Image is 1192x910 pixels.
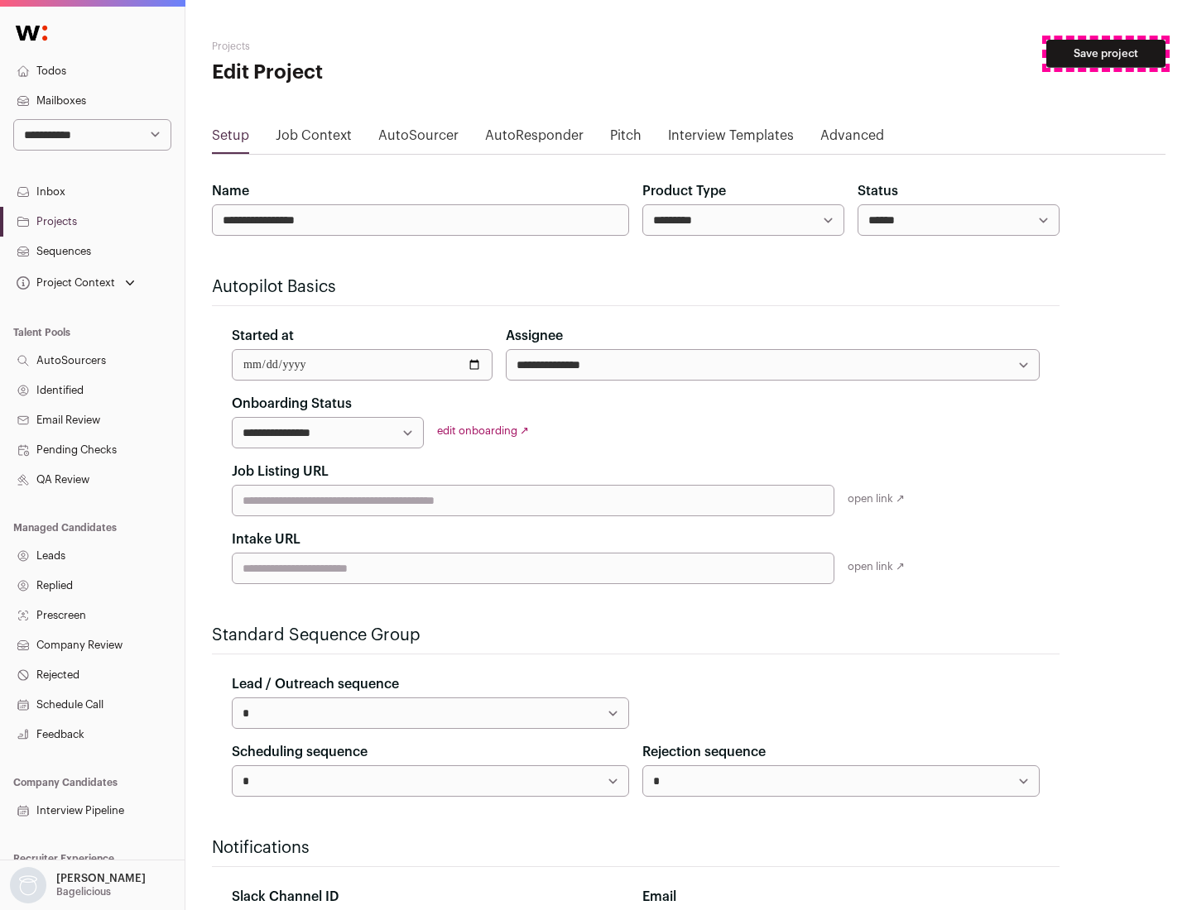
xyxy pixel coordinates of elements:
[1046,40,1166,68] button: Save project
[212,275,1060,299] h2: Autopilot Basics
[13,276,115,290] div: Project Context
[276,126,352,152] a: Job Context
[642,742,766,762] label: Rejection sequence
[437,425,529,436] a: edit onboarding ↗
[858,181,898,201] label: Status
[212,836,1060,860] h2: Notifications
[485,126,584,152] a: AutoResponder
[232,529,300,549] label: Intake URL
[232,394,352,414] label: Onboarding Status
[232,674,399,694] label: Lead / Outreach sequence
[378,126,459,152] a: AutoSourcer
[642,887,1040,907] div: Email
[232,742,368,762] label: Scheduling sequence
[232,326,294,346] label: Started at
[212,60,530,86] h1: Edit Project
[668,126,794,152] a: Interview Templates
[212,624,1060,647] h2: Standard Sequence Group
[212,126,249,152] a: Setup
[232,462,329,481] label: Job Listing URL
[642,181,726,201] label: Product Type
[7,867,149,903] button: Open dropdown
[56,885,111,898] p: Bagelicious
[212,181,249,201] label: Name
[7,17,56,50] img: Wellfound
[212,40,530,53] h2: Projects
[820,126,884,152] a: Advanced
[13,271,138,295] button: Open dropdown
[506,326,563,346] label: Assignee
[232,887,339,907] label: Slack Channel ID
[56,872,146,885] p: [PERSON_NAME]
[610,126,642,152] a: Pitch
[10,867,46,903] img: nopic.png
